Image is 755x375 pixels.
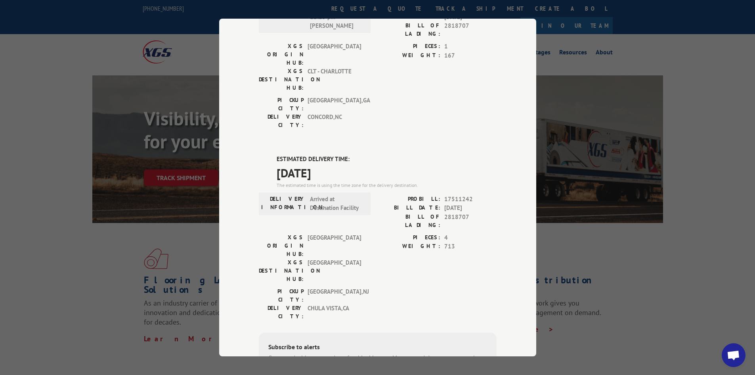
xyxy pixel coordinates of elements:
span: [GEOGRAPHIC_DATA] , NJ [308,287,361,304]
span: 713 [444,242,497,251]
span: CLT - CHARLOTTE [308,67,361,92]
label: DELIVERY CITY: [259,304,304,321]
span: [GEOGRAPHIC_DATA] [308,42,361,67]
span: [DATE] [277,164,497,182]
label: PIECES: [378,42,440,51]
a: Open chat [722,343,745,367]
span: CONCORD , NC [308,113,361,129]
span: [DATE] [444,204,497,213]
span: 1 [444,42,497,51]
span: 17511242 [444,195,497,204]
label: DELIVERY CITY: [259,113,304,129]
label: PIECES: [378,233,440,242]
label: XGS ORIGIN HUB: [259,42,304,67]
span: [GEOGRAPHIC_DATA] , GA [308,96,361,113]
span: 2818707 [444,21,497,38]
span: [GEOGRAPHIC_DATA] [308,233,361,258]
span: 167 [444,51,497,60]
label: DELIVERY INFORMATION: [261,195,306,213]
div: The estimated time is using the time zone for the delivery destination. [277,182,497,189]
span: 4 [444,233,497,242]
span: CHULA VISTA , CA [308,304,361,321]
span: [GEOGRAPHIC_DATA] [308,258,361,283]
label: PROBILL: [378,195,440,204]
label: XGS DESTINATION HUB: [259,67,304,92]
label: BILL DATE: [378,204,440,213]
div: Subscribe to alerts [268,342,487,354]
label: XGS ORIGIN HUB: [259,233,304,258]
span: 2818707 [444,213,497,229]
span: Arrived at Destination Facility [310,195,363,213]
label: BILL OF LADING: [378,213,440,229]
label: ESTIMATED DELIVERY TIME: [277,155,497,164]
label: WEIGHT: [378,51,440,60]
label: PICKUP CITY: [259,96,304,113]
label: BILL OF LADING: [378,21,440,38]
label: PICKUP CITY: [259,287,304,304]
div: Get texted with status updates for this shipment. Message and data rates may apply. Message frequ... [268,354,487,371]
label: WEIGHT: [378,242,440,251]
label: XGS DESTINATION HUB: [259,258,304,283]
